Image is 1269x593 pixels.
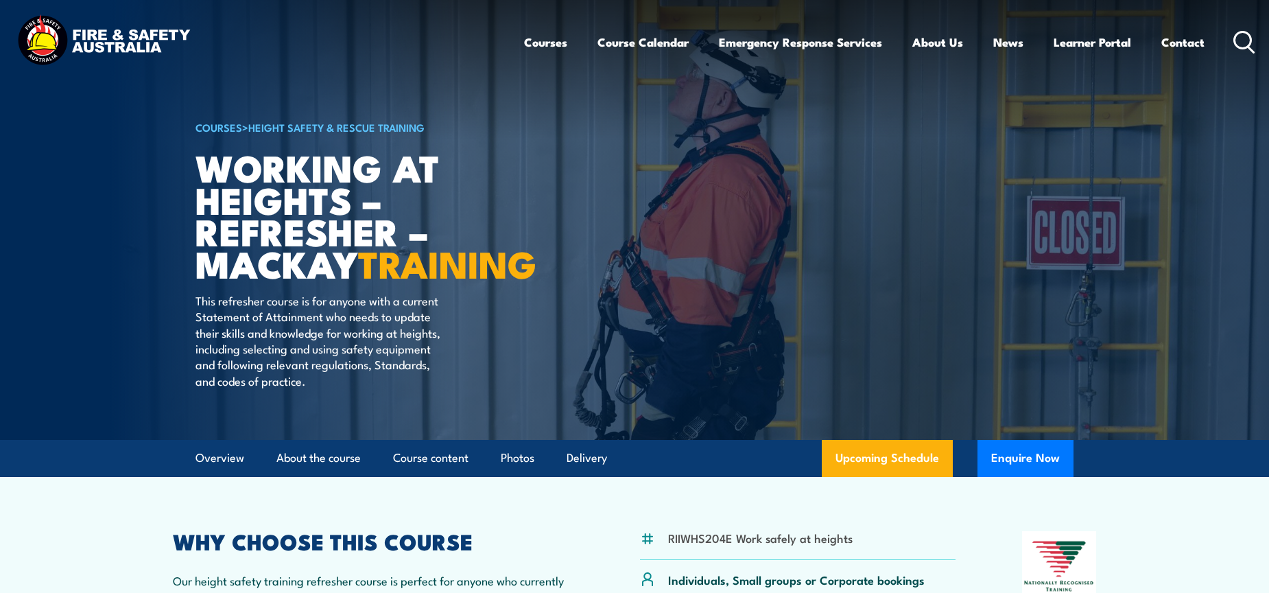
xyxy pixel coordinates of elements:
a: Upcoming Schedule [822,440,953,477]
a: Delivery [567,440,607,476]
a: Course Calendar [597,24,689,60]
a: Emergency Response Services [719,24,882,60]
a: Learner Portal [1054,24,1131,60]
p: Individuals, Small groups or Corporate bookings [668,572,925,588]
h1: Working at heights – refresher – Mackay [195,151,534,279]
h2: WHY CHOOSE THIS COURSE [173,531,573,550]
li: RIIWHS204E Work safely at heights [668,530,853,546]
a: About Us [912,24,963,60]
a: Overview [195,440,244,476]
a: Contact [1161,24,1205,60]
a: News [993,24,1023,60]
p: This refresher course is for anyone with a current Statement of Attainment who needs to update th... [195,292,446,388]
a: Photos [501,440,534,476]
a: About the course [276,440,361,476]
button: Enquire Now [977,440,1074,477]
a: Height Safety & Rescue Training [248,119,425,135]
strong: TRAINING [358,234,536,291]
a: Courses [524,24,567,60]
h6: > [195,119,534,135]
a: COURSES [195,119,242,135]
a: Course content [393,440,469,476]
